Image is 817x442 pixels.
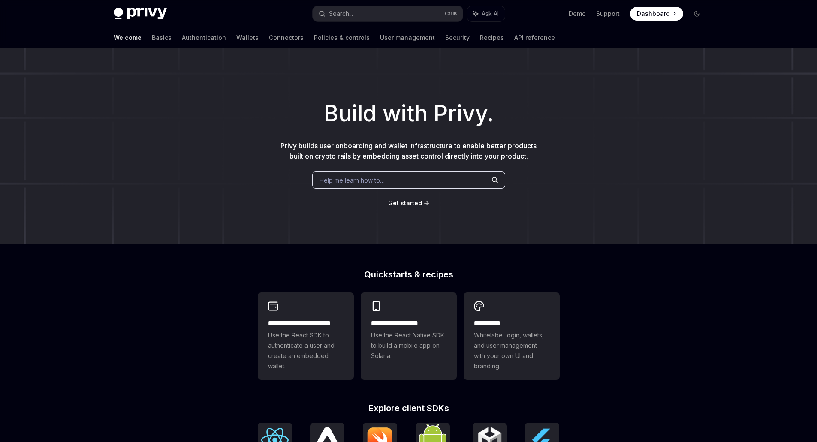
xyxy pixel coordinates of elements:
span: Privy builds user onboarding and wallet infrastructure to enable better products built on crypto ... [280,141,537,160]
a: Authentication [182,27,226,48]
a: Dashboard [630,7,683,21]
button: Search...CtrlK [313,6,463,21]
a: Get started [388,199,422,207]
div: Search... [329,9,353,19]
span: Dashboard [637,9,670,18]
a: Basics [152,27,172,48]
span: Help me learn how to… [320,176,385,185]
a: Security [445,27,470,48]
a: **** *****Whitelabel login, wallets, and user management with your own UI and branding. [464,292,560,380]
a: Welcome [114,27,142,48]
a: Recipes [480,27,504,48]
h2: Quickstarts & recipes [258,270,560,279]
a: Support [596,9,620,18]
a: Demo [569,9,586,18]
h2: Explore client SDKs [258,404,560,412]
span: Use the React SDK to authenticate a user and create an embedded wallet. [268,330,344,371]
span: Get started [388,199,422,207]
span: Whitelabel login, wallets, and user management with your own UI and branding. [474,330,549,371]
a: Wallets [236,27,259,48]
button: Toggle dark mode [690,7,704,21]
a: API reference [514,27,555,48]
span: Ask AI [482,9,499,18]
a: User management [380,27,435,48]
a: Connectors [269,27,304,48]
button: Ask AI [467,6,505,21]
span: Ctrl K [445,10,458,17]
a: **** **** **** ***Use the React Native SDK to build a mobile app on Solana. [361,292,457,380]
h1: Build with Privy. [14,97,803,130]
a: Policies & controls [314,27,370,48]
img: dark logo [114,8,167,20]
span: Use the React Native SDK to build a mobile app on Solana. [371,330,446,361]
